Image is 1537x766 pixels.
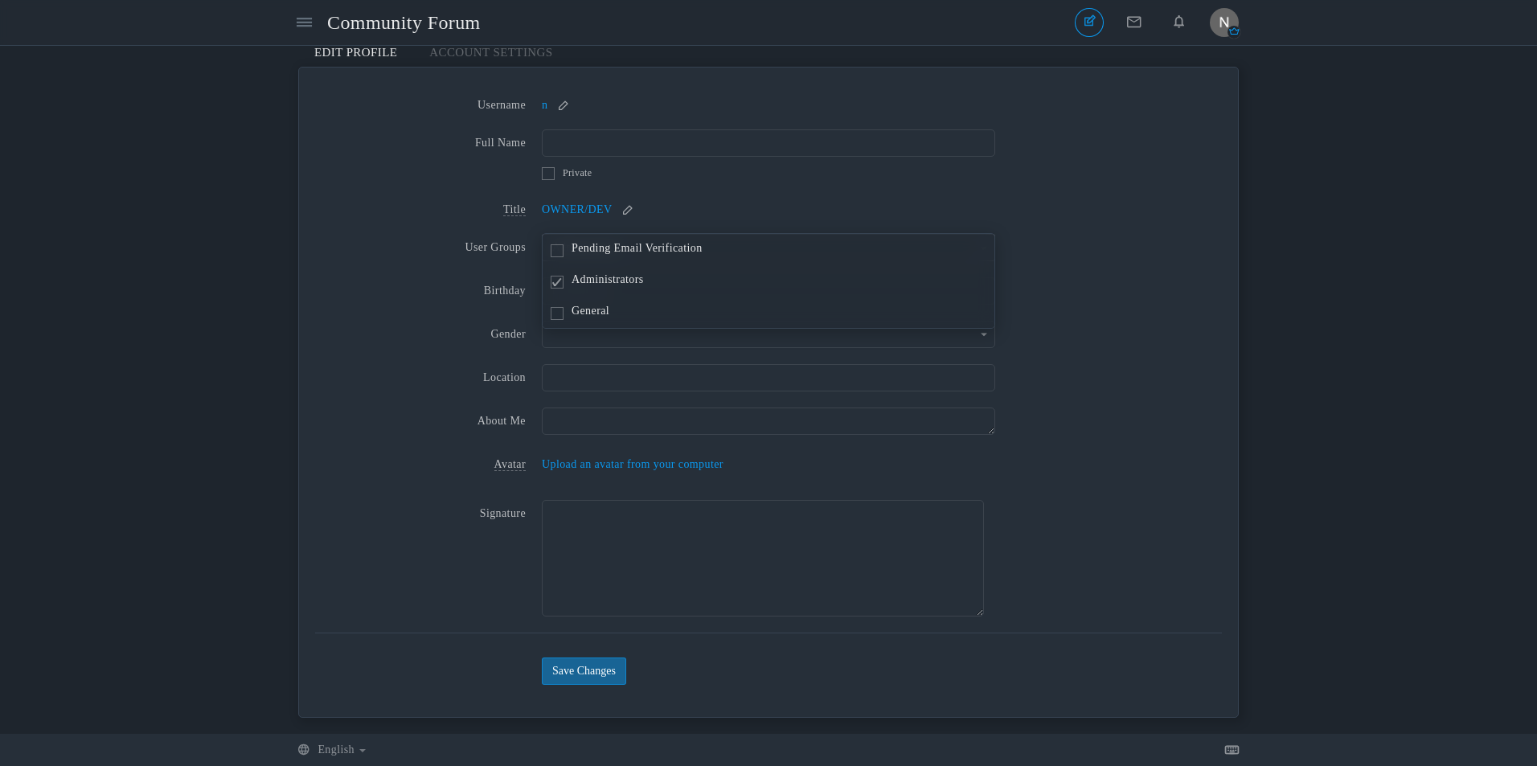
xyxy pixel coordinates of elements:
span: Location [483,371,526,383]
a: n [542,97,547,113]
a: Community Forum [327,4,493,41]
span: English [318,743,355,756]
button: Save Changes [542,657,626,685]
span: Gender [490,328,526,340]
label: User Groups [315,234,542,256]
img: ufOPSgAAAAZJREFUAwCKodMBMS6sLAAAAABJRU5ErkJggg== [1210,8,1239,37]
span: About Me [477,415,526,427]
a: Edit Profile [298,39,413,67]
label: Username [315,92,542,113]
a: Account Settings [413,39,568,67]
span: Upload an avatar from your computer [542,458,723,470]
span: Full Name [475,137,526,149]
label: General [551,305,609,317]
label: Administrators [551,273,644,285]
span: Signature [480,507,526,519]
span: Birthday [484,285,526,297]
span: Title [503,203,526,215]
span: Private [563,167,592,178]
span: Avatar [494,458,526,471]
a: OWNER/DEV [542,202,641,218]
label: Pending Email Verification [551,242,703,254]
